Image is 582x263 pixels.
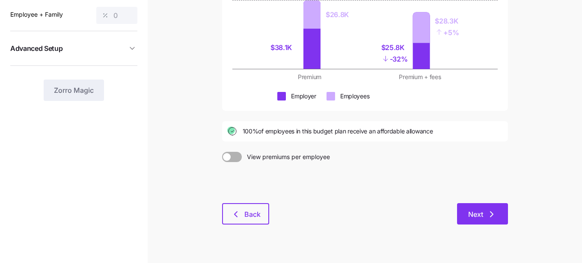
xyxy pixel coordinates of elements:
button: Advanced Setup [10,38,137,59]
div: Premium + fees [370,73,470,81]
div: $25.8K [381,42,408,53]
span: Advanced Setup [10,43,63,54]
span: Back [244,209,261,219]
div: Employees [340,92,369,100]
div: Premium [260,73,360,81]
div: $28.3K [435,16,459,27]
button: Back [222,203,269,225]
span: View premiums per employee [242,152,330,162]
div: + 5% [435,27,459,38]
div: $38.1K [270,42,298,53]
label: Employee + Family [10,10,63,19]
div: - 32% [381,53,408,65]
div: $26.8K [326,9,349,20]
button: Next [457,203,508,225]
span: 100% of employees in this budget plan receive an affordable allowance [243,127,433,136]
button: Zorro Magic [44,80,104,101]
span: Next [468,209,483,219]
div: Employer [291,92,316,100]
span: Zorro Magic [54,85,94,95]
